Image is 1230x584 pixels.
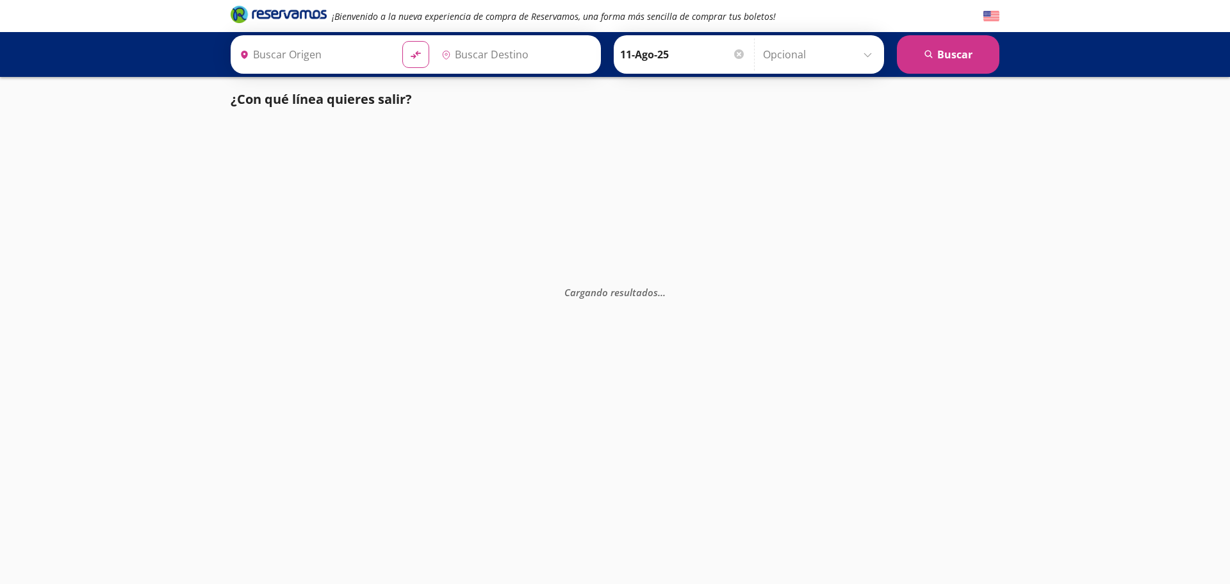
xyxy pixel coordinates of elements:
em: Cargando resultados [564,285,666,298]
span: . [663,285,666,298]
button: English [983,8,999,24]
em: ¡Bienvenido a la nueva experiencia de compra de Reservamos, una forma más sencilla de comprar tus... [332,10,776,22]
input: Buscar Origen [234,38,392,71]
p: ¿Con qué línea quieres salir? [231,90,412,109]
i: Brand Logo [231,4,327,24]
input: Opcional [763,38,878,71]
button: Buscar [897,35,999,74]
input: Buscar Destino [436,38,594,71]
input: Elegir Fecha [620,38,746,71]
a: Brand Logo [231,4,327,28]
span: . [660,285,663,298]
span: . [658,285,660,298]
